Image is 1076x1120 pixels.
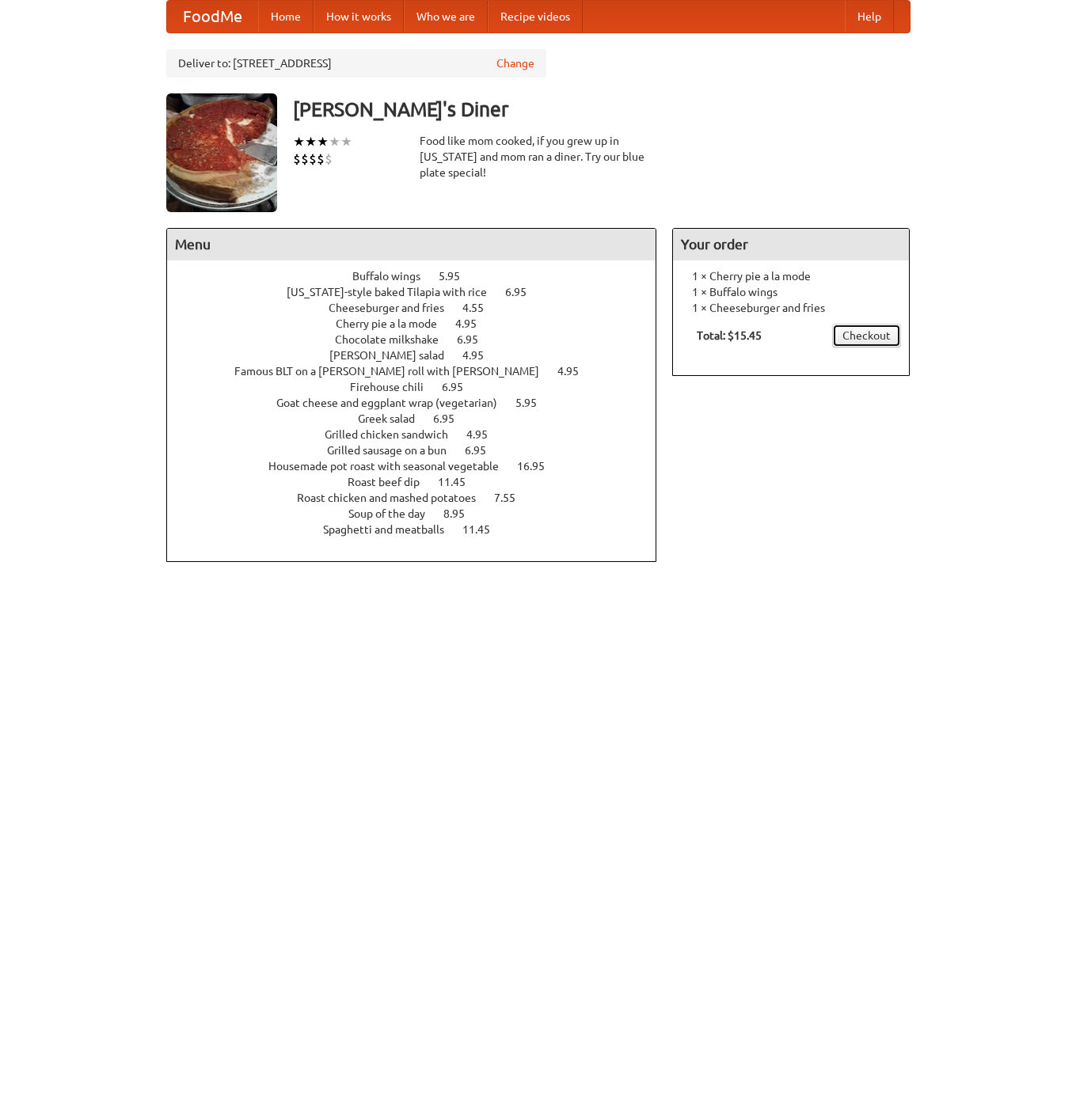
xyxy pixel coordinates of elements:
h3: [PERSON_NAME]'s Diner [293,93,911,125]
span: Roast beef dip [348,476,435,488]
span: 8.95 [443,507,481,520]
span: 5.95 [439,270,476,283]
li: $ [309,150,317,168]
li: $ [293,150,301,168]
span: 7.55 [494,492,531,504]
span: Greek salad [358,412,431,425]
span: 11.45 [438,476,481,488]
li: ★ [329,133,340,150]
a: Housemade pot roast with seasonal vegetable 16.95 [268,460,574,473]
span: 4.95 [462,349,500,362]
span: [US_STATE]-style baked Tilapia with rice [287,286,503,298]
span: Roast chicken and mashed potatoes [297,492,492,504]
a: FoodMe [167,1,258,32]
li: $ [317,150,325,168]
li: 1 × Cherry pie a la mode [681,268,901,284]
a: Grilled chicken sandwich 4.95 [325,428,517,441]
span: 16.95 [517,460,561,473]
a: How it works [314,1,404,32]
span: Grilled chicken sandwich [325,428,464,441]
a: Help [845,1,894,32]
a: Cherry pie a la mode 4.95 [336,317,506,330]
li: 1 × Buffalo wings [681,284,901,300]
span: 11.45 [462,523,506,536]
span: 6.95 [442,381,479,393]
span: Spaghetti and meatballs [323,523,460,536]
span: Firehouse chili [350,381,439,393]
a: Roast beef dip 11.45 [348,476,495,488]
a: Buffalo wings 5.95 [352,270,489,283]
li: ★ [293,133,305,150]
span: [PERSON_NAME] salad [329,349,460,362]
span: Famous BLT on a [PERSON_NAME] roll with [PERSON_NAME] [234,365,555,378]
span: Grilled sausage on a bun [327,444,462,457]
li: ★ [340,133,352,150]
a: Grilled sausage on a bun 6.95 [327,444,515,457]
span: 4.95 [466,428,504,441]
span: 6.95 [457,333,494,346]
div: Food like mom cooked, if you grew up in [US_STATE] and mom ran a diner. Try our blue plate special! [420,133,657,180]
a: Recipe videos [488,1,583,32]
a: Cheeseburger and fries 4.55 [329,302,513,314]
li: $ [325,150,333,168]
span: 4.95 [455,317,492,330]
a: Chocolate milkshake 6.95 [335,333,508,346]
div: Deliver to: [STREET_ADDRESS] [166,49,546,78]
a: Roast chicken and mashed potatoes 7.55 [297,492,545,504]
span: 4.95 [557,365,595,378]
h4: Your order [673,229,909,260]
a: Firehouse chili 6.95 [350,381,492,393]
li: 1 × Cheeseburger and fries [681,300,901,316]
img: angular.jpg [166,93,277,212]
a: Checkout [832,324,901,347]
li: ★ [305,133,317,150]
span: 5.95 [515,397,553,409]
b: Total: $15.45 [697,329,762,342]
a: Who we are [404,1,488,32]
a: Famous BLT on a [PERSON_NAME] roll with [PERSON_NAME] 4.95 [234,365,608,378]
span: 6.95 [465,444,502,457]
a: Greek salad 6.95 [358,412,484,425]
span: Housemade pot roast with seasonal vegetable [268,460,515,473]
span: Goat cheese and eggplant wrap (vegetarian) [276,397,513,409]
li: ★ [317,133,329,150]
span: 6.95 [433,412,470,425]
span: Cherry pie a la mode [336,317,453,330]
span: 6.95 [505,286,542,298]
a: Spaghetti and meatballs 11.45 [323,523,519,536]
span: 4.55 [462,302,500,314]
a: Home [258,1,314,32]
a: Goat cheese and eggplant wrap (vegetarian) 5.95 [276,397,566,409]
span: Chocolate milkshake [335,333,454,346]
h4: Menu [167,229,656,260]
a: Soup of the day 8.95 [348,507,494,520]
li: $ [301,150,309,168]
a: [US_STATE]-style baked Tilapia with rice 6.95 [287,286,556,298]
span: Buffalo wings [352,270,436,283]
span: Soup of the day [348,507,441,520]
span: Cheeseburger and fries [329,302,460,314]
a: Change [496,55,534,71]
a: [PERSON_NAME] salad 4.95 [329,349,513,362]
